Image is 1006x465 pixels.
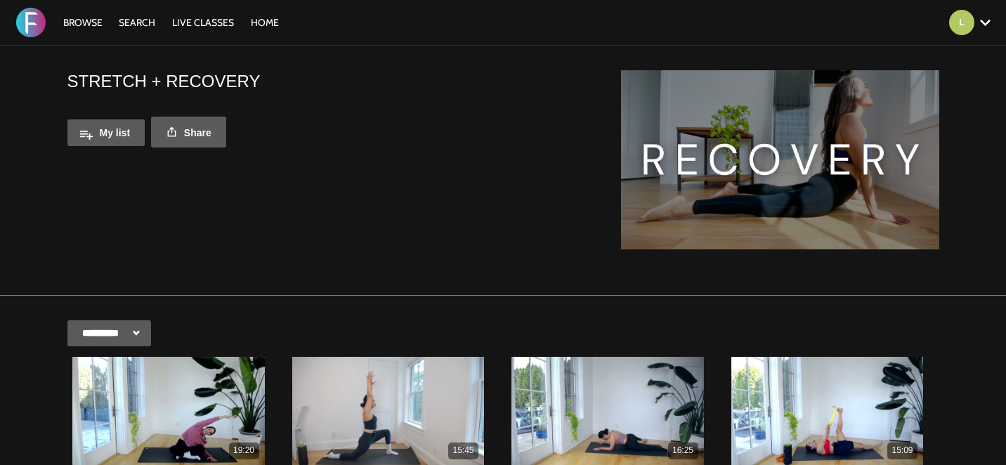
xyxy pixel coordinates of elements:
div: 15:45 [448,443,478,459]
a: Browse [56,16,110,29]
div: 19:20 [229,443,259,459]
button: My list [67,119,145,146]
div: 16:25 [668,443,698,459]
a: 15 MIN STRETCH + FOAM ROLL 3 15:09 [731,357,924,465]
nav: Primary [56,15,287,30]
a: Search [112,16,162,29]
a: LIVE CLASSES [165,16,241,29]
a: FOAM ROLL: 16 MIN 16:25 [511,357,704,465]
img: STRETCH + RECOVERY [621,70,939,249]
h1: STRETCH + RECOVERY [67,70,261,92]
a: FOAM ROLL + STRETCH: 15 MIN 15:45 [292,357,485,465]
a: HOME [244,16,286,29]
a: JUICY EXTENDED STRETCH 19:20 [72,357,265,465]
img: FORMATION [16,8,46,37]
a: Share [151,117,226,148]
div: 15:09 [887,443,917,459]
